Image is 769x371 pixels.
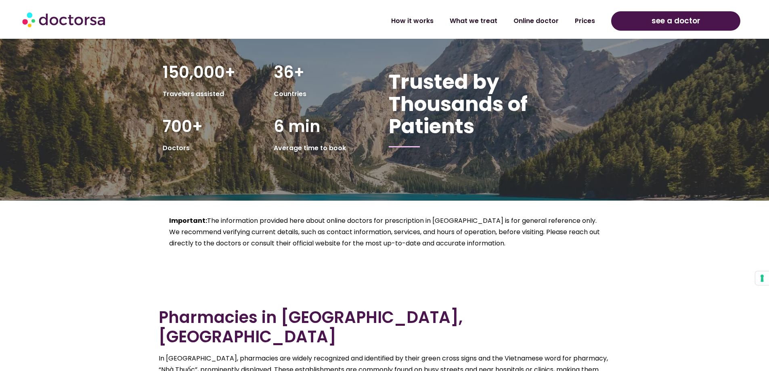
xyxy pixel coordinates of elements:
[389,71,611,137] h2: Trusted by Thousands of Patients
[163,88,266,100] p: Travelers assisted
[274,143,377,154] p: Average time to book
[169,215,600,249] p: The information provided here about online doctors for prescription in [GEOGRAPHIC_DATA] is for g...
[169,216,207,225] strong: Important:
[505,12,567,30] a: Online doctor
[163,143,266,154] p: Doctors
[159,308,611,346] h2: Pharmacies in [GEOGRAPHIC_DATA], [GEOGRAPHIC_DATA]
[383,12,442,30] a: How it works
[274,88,377,100] p: Countries
[163,115,203,138] span: 700+
[611,11,740,31] a: see a doctor
[163,61,235,84] span: 150,000+
[567,12,603,30] a: Prices
[199,12,603,30] nav: Menu
[274,61,304,84] span: 36+
[274,115,321,138] span: 6 min
[442,12,505,30] a: What we treat
[652,15,700,27] span: see a doctor
[755,271,769,285] button: Your consent preferences for tracking technologies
